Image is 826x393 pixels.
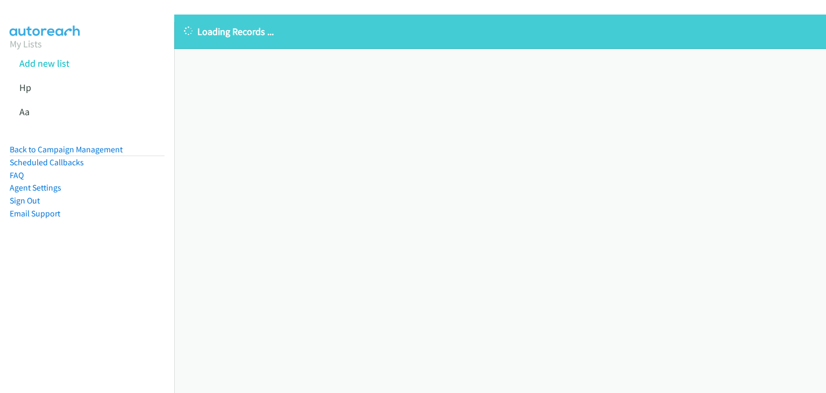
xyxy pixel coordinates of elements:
p: Loading Records ... [184,24,816,39]
a: FAQ [10,170,24,180]
a: Sign Out [10,195,40,206]
a: My Lists [10,38,42,50]
a: Email Support [10,208,60,219]
a: Agent Settings [10,183,61,193]
a: Add new list [19,57,69,69]
a: Aa [19,106,30,118]
a: Back to Campaign Management [10,144,123,155]
a: Hp [19,81,31,94]
a: Scheduled Callbacks [10,157,84,167]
